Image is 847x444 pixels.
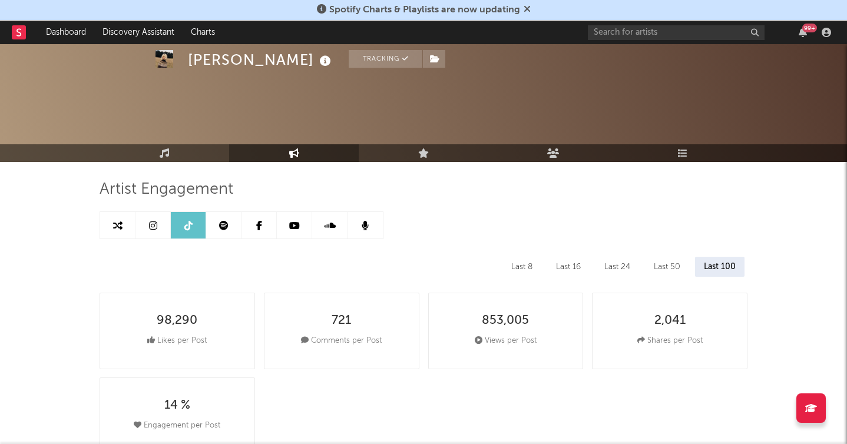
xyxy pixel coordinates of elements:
[188,50,334,69] div: [PERSON_NAME]
[695,257,745,277] div: Last 100
[547,257,590,277] div: Last 16
[349,50,422,68] button: Tracking
[475,334,537,348] div: Views per Post
[164,399,190,413] div: 14 %
[94,21,183,44] a: Discovery Assistant
[595,257,639,277] div: Last 24
[332,314,351,328] div: 721
[482,314,529,328] div: 853,005
[157,314,197,328] div: 98,290
[502,257,541,277] div: Last 8
[802,24,817,32] div: 99 +
[637,334,703,348] div: Shares per Post
[100,183,233,197] span: Artist Engagement
[134,419,220,433] div: Engagement per Post
[524,5,531,15] span: Dismiss
[301,334,382,348] div: Comments per Post
[654,314,686,328] div: 2,041
[38,21,94,44] a: Dashboard
[588,25,765,40] input: Search for artists
[799,28,807,37] button: 99+
[329,5,520,15] span: Spotify Charts & Playlists are now updating
[183,21,223,44] a: Charts
[147,334,207,348] div: Likes per Post
[645,257,689,277] div: Last 50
